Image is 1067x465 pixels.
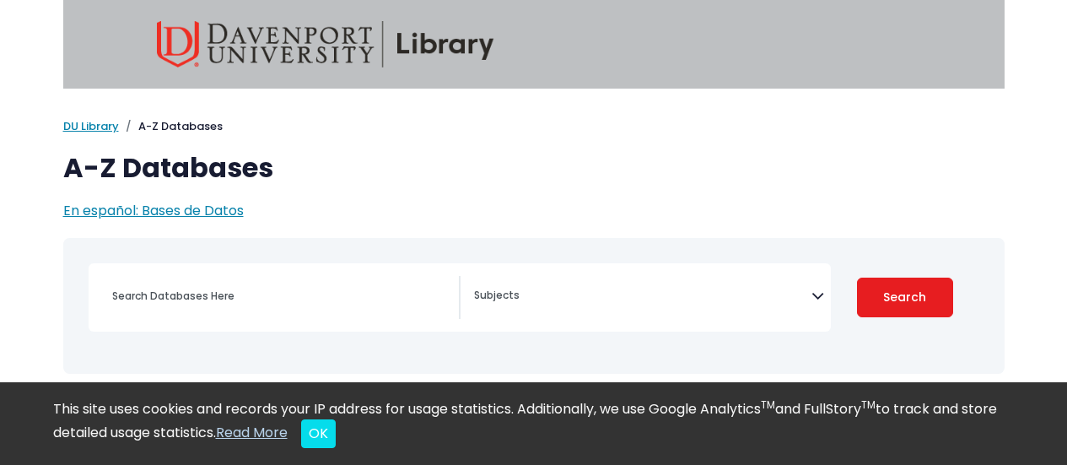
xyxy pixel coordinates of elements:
[63,118,1005,135] nav: breadcrumb
[102,284,459,308] input: Search database by title or keyword
[157,21,494,68] img: Davenport University Library
[63,201,244,220] a: En español: Bases de Datos
[301,419,336,448] button: Close
[761,397,775,412] sup: TM
[474,290,811,304] textarea: Search
[63,152,1005,184] h1: A-Z Databases
[53,399,1015,448] div: This site uses cookies and records your IP address for usage statistics. Additionally, we use Goo...
[861,397,876,412] sup: TM
[857,278,953,317] button: Submit for Search Results
[63,118,119,134] a: DU Library
[216,423,288,442] a: Read More
[63,238,1005,374] nav: Search filters
[119,118,223,135] li: A-Z Databases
